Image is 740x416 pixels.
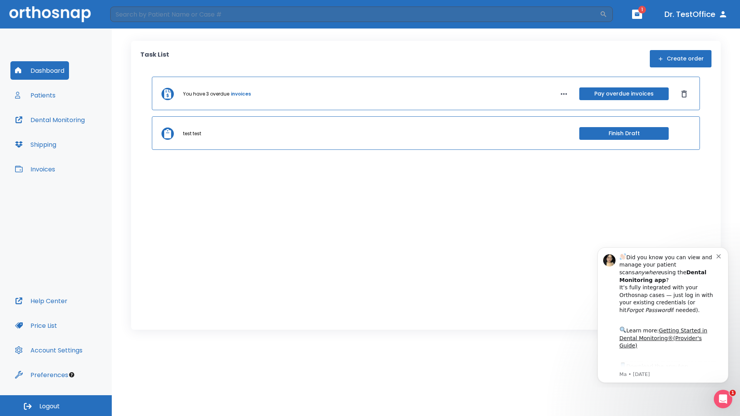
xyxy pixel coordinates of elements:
[661,7,731,21] button: Dr. TestOffice
[586,240,740,387] iframe: Intercom notifications message
[579,87,669,100] button: Pay overdue invoices
[110,7,600,22] input: Search by Patient Name or Case #
[183,130,201,137] p: test test
[9,6,91,22] img: Orthosnap
[10,160,60,178] button: Invoices
[638,6,646,13] span: 1
[10,341,87,359] button: Account Settings
[34,121,131,160] div: Download the app: | ​ Let us know if you need help getting started!
[730,390,736,396] span: 1
[34,131,131,138] p: Message from Ma, sent 8w ago
[10,366,73,384] button: Preferences
[650,50,711,67] button: Create order
[10,316,62,335] button: Price List
[579,127,669,140] button: Finish Draft
[10,111,89,129] button: Dental Monitoring
[39,402,60,411] span: Logout
[10,292,72,310] button: Help Center
[140,50,169,67] p: Task List
[231,91,251,97] a: invoices
[678,88,690,100] button: Dismiss
[68,371,75,378] div: Tooltip anchor
[131,12,137,18] button: Dismiss notification
[10,135,61,154] button: Shipping
[10,86,60,104] button: Patients
[10,61,69,80] button: Dashboard
[34,123,102,137] a: App Store
[183,91,229,97] p: You have 3 overdue
[714,390,732,408] iframe: Intercom live chat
